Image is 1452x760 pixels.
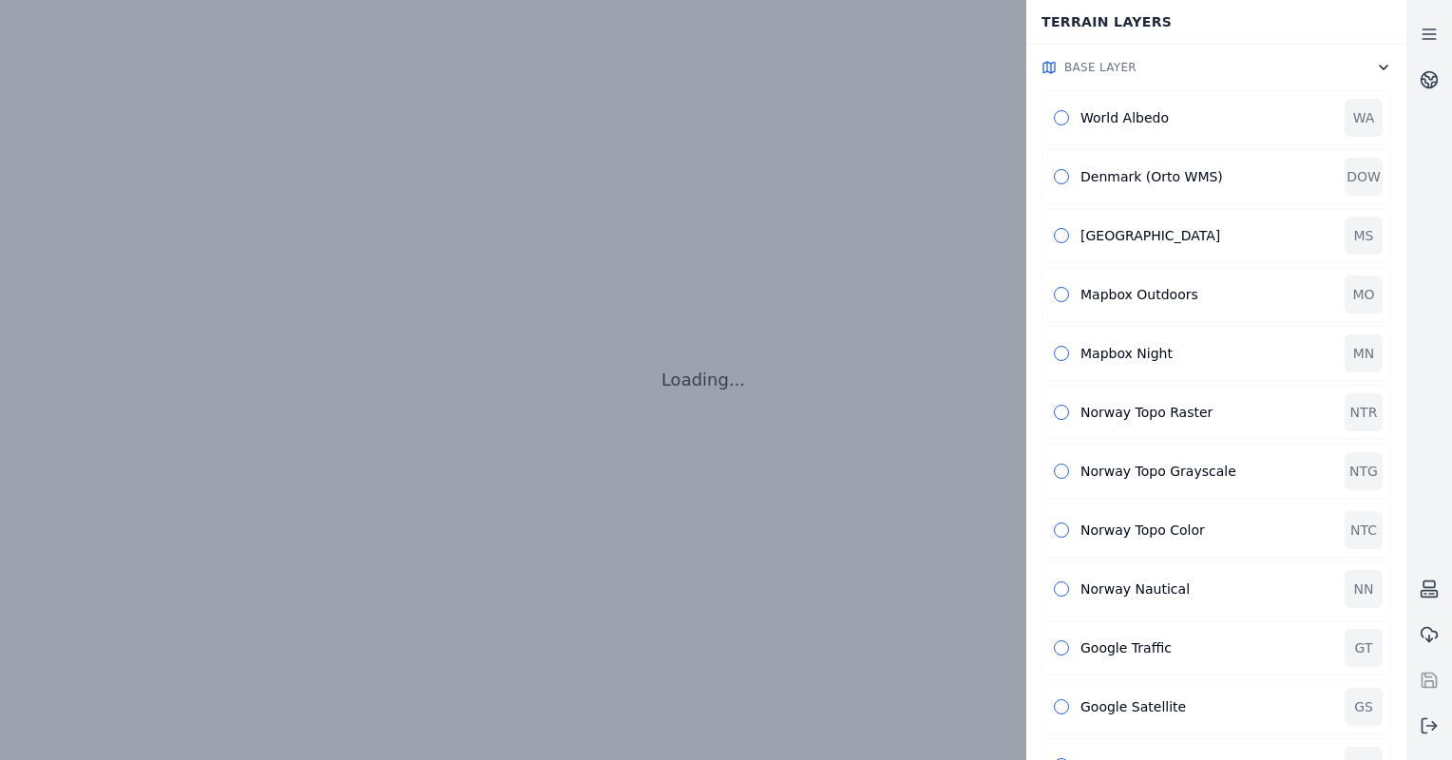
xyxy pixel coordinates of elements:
[1080,638,1333,657] div: Google Traffic
[1080,344,1333,363] div: Mapbox Night
[1080,697,1333,716] div: Google Satellite
[1345,629,1383,667] div: GT
[1080,285,1333,304] div: Mapbox Outdoors
[1080,226,1333,245] div: [GEOGRAPHIC_DATA]
[1080,403,1333,422] div: Norway Topo Raster
[1080,521,1333,540] div: Norway Topo Color
[1080,462,1333,481] div: Norway Topo Grayscale
[1026,45,1406,90] button: Base Layer
[1080,579,1333,598] div: Norway Nautical
[1345,334,1383,372] div: MN
[1030,4,1403,40] div: Terrain Layers
[1345,688,1383,726] div: GS
[1345,275,1383,313] div: MO
[1345,158,1383,196] div: DOW
[661,367,745,393] p: Loading...
[1345,570,1383,608] div: NN
[1080,108,1333,127] div: World Albedo
[1345,511,1383,549] div: NTC
[1345,452,1383,490] div: NTG
[1345,99,1383,137] div: WA
[1345,393,1383,431] div: NTR
[1064,60,1137,75] span: Base Layer
[1345,217,1383,255] div: MS
[1080,167,1333,186] div: Denmark (Orto WMS)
